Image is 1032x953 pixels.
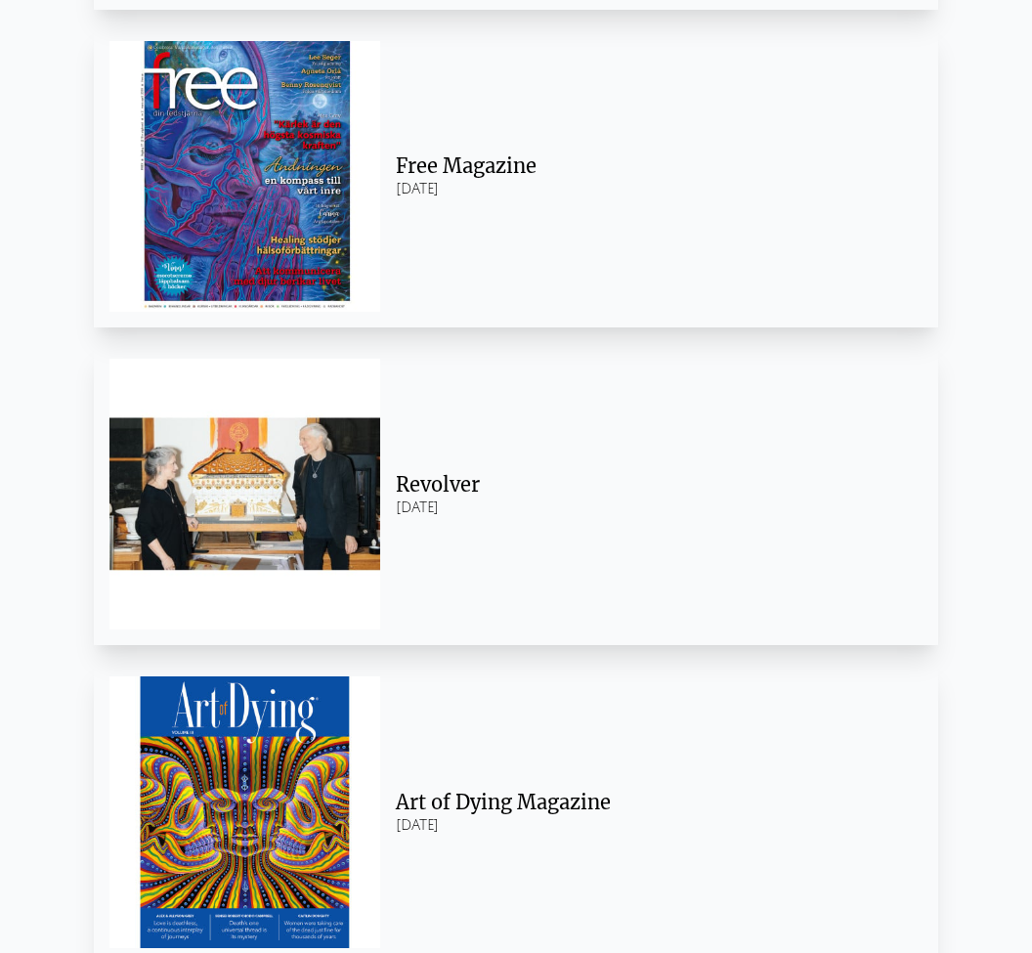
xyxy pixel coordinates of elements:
div: [DATE] [396,180,907,199]
div: [DATE] [396,498,907,518]
a: Free Magazine [DATE] [94,25,938,327]
div: [DATE] [396,816,907,836]
a: Revolver [DATE] [94,343,938,645]
div: Free Magazine [396,152,907,180]
div: Revolver [396,471,907,498]
div: Art of Dying Magazine [396,789,907,816]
